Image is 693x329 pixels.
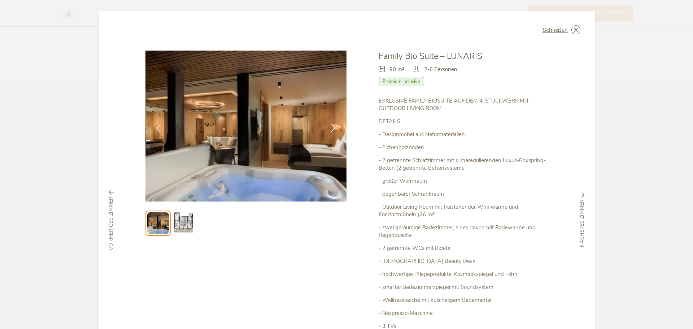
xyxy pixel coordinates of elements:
[379,118,548,125] p: DETAILS
[379,144,548,151] p: - Eichenholzboden
[172,212,195,235] img: Preview
[145,51,347,202] img: Family Bio Suite – LUNARIS
[379,257,548,265] p: - [DEMOGRAPHIC_DATA] Beauty Desk
[379,296,548,304] p: - Wellnesstasche mit kuscheligem Bademantel
[379,309,548,317] p: - Nespresso-Maschine
[379,283,548,291] p: - smarter Badezimmerspiegel mit Soundsystem
[379,270,548,278] p: - hochwertige Pflegeprodukte, Kosmetikspiegel und Föhn
[379,97,548,112] p: EXKLUSIVE FAMILY BIOSUITE AUF DEM 4. STOCKWERK MIT OUTDOOR LIVING ROOM
[379,203,548,218] p: - Outdoor Living Room mit freistehender Whirlwanne und Komfortmöbeln (26 m²)
[379,224,548,239] p: - zwei geräumige Badezimmer, eines davon mit Badewanne und Regendusche
[147,212,169,234] img: Preview
[379,177,548,185] p: - großer Wohnraum
[379,157,548,172] p: - 2 getrennte Schlafzimmer mit klimaregulierenden Luxus-Boxspring-Betten (2 getrennte Bettensysteme
[379,190,548,198] p: - begehbarer Schrankraum
[579,199,586,247] span: nächstes Zimmer
[108,196,115,250] span: vorheriges Zimmer
[379,77,424,86] span: Premium Inclusive
[379,131,548,138] p: - Designmöbel aus Naturmaterialien
[379,244,548,252] p: - 2 getrennte WCs mit Bidets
